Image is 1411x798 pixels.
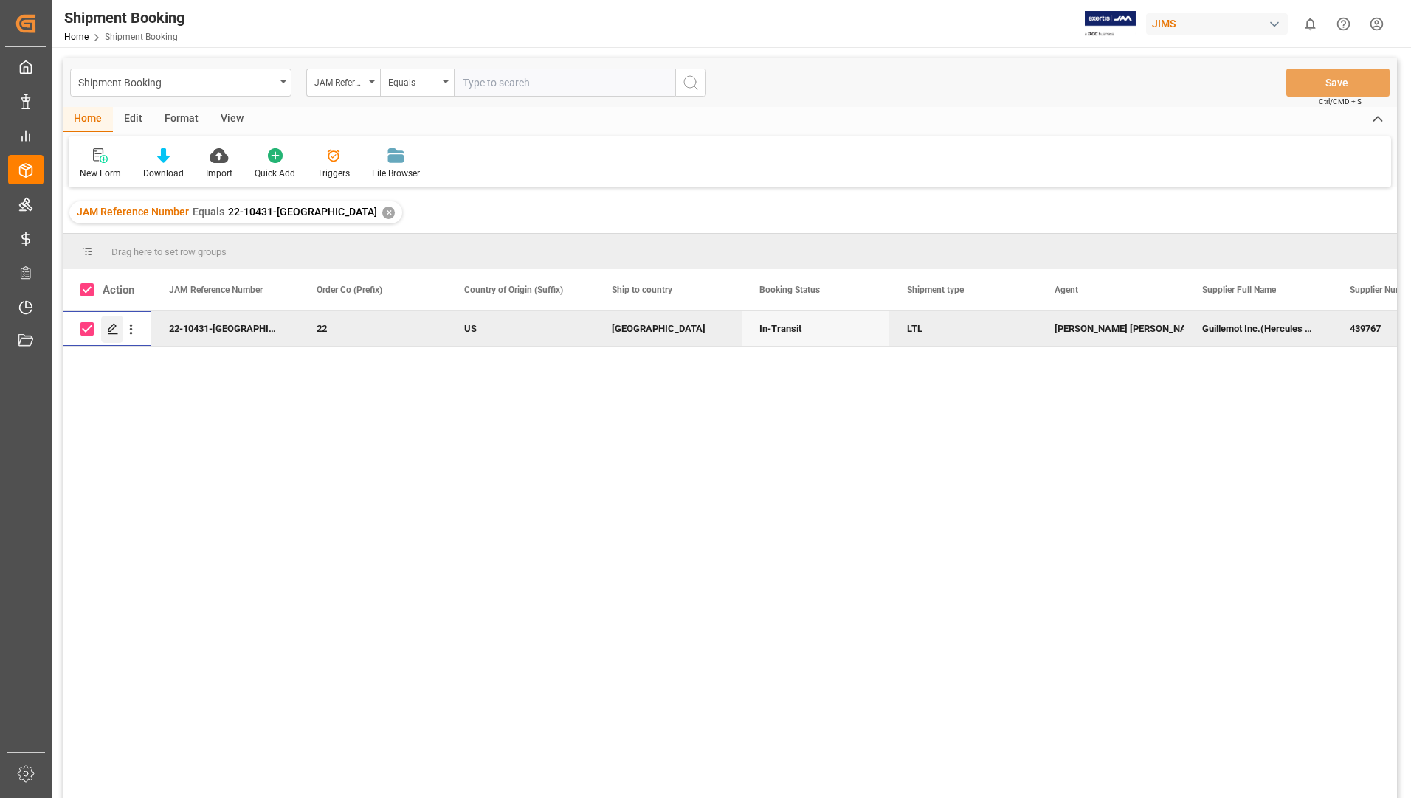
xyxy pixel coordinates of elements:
div: Download [143,167,184,180]
div: 22-10431-[GEOGRAPHIC_DATA] [151,311,299,346]
span: Booking Status [759,285,820,295]
div: JIMS [1146,13,1288,35]
span: Shipment type [907,285,964,295]
div: Press SPACE to deselect this row. [63,311,151,347]
div: In-Transit [759,312,872,346]
input: Type to search [454,69,675,97]
div: Action [103,283,134,296]
span: Equals [193,206,224,218]
button: Help Center [1327,7,1360,41]
div: Home [63,107,113,132]
div: Format [153,107,210,132]
span: 22-10431-[GEOGRAPHIC_DATA] [228,206,377,218]
div: 22 [317,312,429,346]
div: Quick Add [255,167,295,180]
span: Drag here to set row groups [111,246,227,257]
button: JIMS [1146,10,1294,38]
button: open menu [380,69,454,97]
span: Country of Origin (Suffix) [464,285,563,295]
div: New Form [80,167,121,180]
span: Agent [1055,285,1078,295]
div: Shipment Booking [64,7,184,29]
div: [PERSON_NAME] [PERSON_NAME] [1055,312,1167,346]
div: JAM Reference Number [314,72,365,89]
div: US [464,312,576,346]
div: Edit [113,107,153,132]
div: Guillemot Inc.(Hercules DJ) [1184,311,1332,346]
button: open menu [70,69,291,97]
a: Home [64,32,89,42]
button: show 0 new notifications [1294,7,1327,41]
span: JAM Reference Number [169,285,263,295]
button: open menu [306,69,380,97]
span: Supplier Full Name [1202,285,1276,295]
div: ✕ [382,207,395,219]
div: Shipment Booking [78,72,275,91]
div: Equals [388,72,438,89]
div: Triggers [317,167,350,180]
div: Import [206,167,232,180]
div: File Browser [372,167,420,180]
span: Ctrl/CMD + S [1319,96,1362,107]
span: JAM Reference Number [77,206,189,218]
span: Ship to country [612,285,672,295]
img: Exertis%20JAM%20-%20Email%20Logo.jpg_1722504956.jpg [1085,11,1136,37]
div: [GEOGRAPHIC_DATA] [612,312,724,346]
span: Order Co (Prefix) [317,285,382,295]
div: View [210,107,255,132]
div: LTL [907,312,1019,346]
button: Save [1286,69,1390,97]
button: search button [675,69,706,97]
